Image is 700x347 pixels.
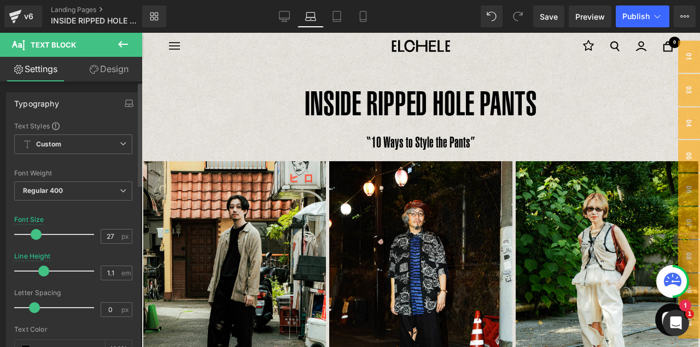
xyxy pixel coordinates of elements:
[121,233,131,240] span: px
[685,310,694,319] span: 1
[536,108,558,140] span: 05
[14,93,59,108] div: Typography
[575,11,605,22] span: Preview
[142,5,166,27] a: New Library
[540,11,558,22] span: Save
[14,216,44,224] div: Font Size
[469,8,478,19] a: 検索
[350,5,376,27] a: Mobile
[536,74,558,107] span: 04
[569,5,611,27] a: Preview
[14,289,132,297] div: Letter Spacing
[271,5,297,27] a: Desktop
[36,140,61,149] b: Custom
[51,16,139,25] span: INSIDE RIPPED HOLE PANTS
[14,252,50,260] div: Line Height
[510,270,550,306] inbox-online-store-chat: Shopifyオンラインストアチャット
[663,310,689,336] iframe: Intercom live chat
[4,5,42,27] a: v6
[521,8,531,19] a: カート
[481,5,503,27] button: Undo
[14,326,132,333] div: Text Color
[622,12,650,21] span: Publish
[14,169,132,177] div: Font Weight
[494,8,505,19] a: ログイン
[507,5,529,27] button: Redo
[73,57,144,81] a: Design
[616,5,669,27] button: Publish
[324,5,350,27] a: Tablet
[536,8,558,40] span: 01
[536,207,558,239] span: 08
[297,5,324,27] a: Laptop
[51,5,160,14] a: Landing Pages
[31,40,76,49] span: Text Block
[23,186,63,195] b: Regular 400
[121,269,131,277] span: em
[527,4,539,15] cart-count: 0
[22,9,36,23] div: v6
[121,306,131,313] span: px
[536,141,558,173] span: 06
[536,174,558,206] span: 07
[536,41,558,73] span: 03
[674,5,696,27] button: More
[14,121,132,130] div: Text Styles
[536,240,558,273] span: 09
